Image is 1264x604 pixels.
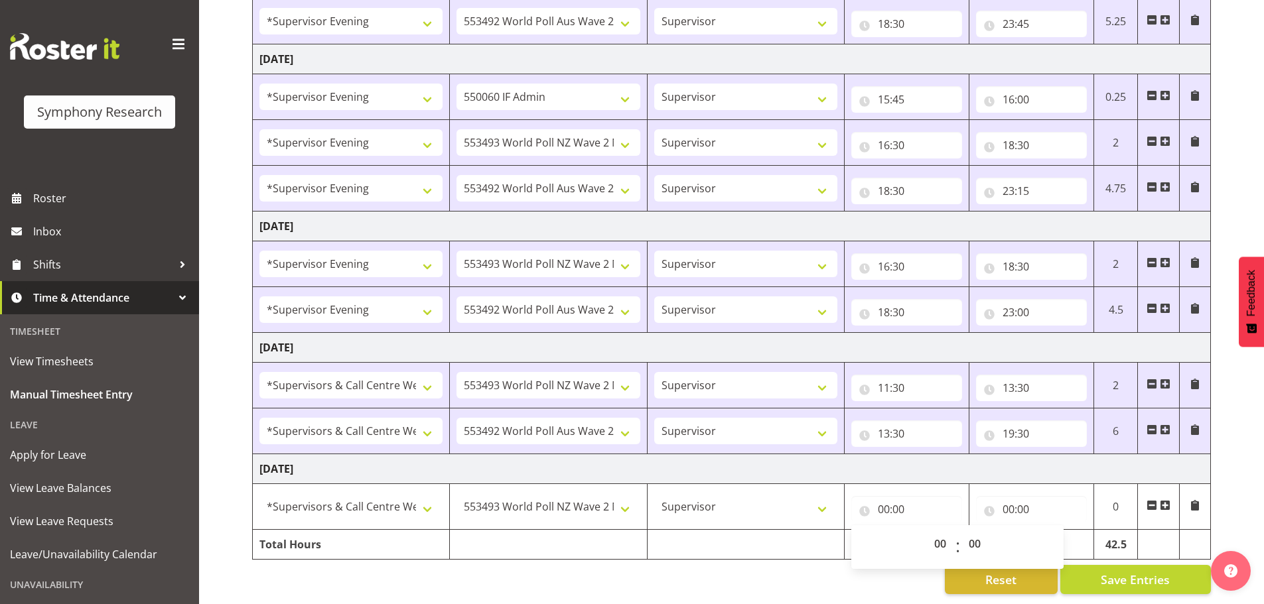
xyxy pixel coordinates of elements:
div: Symphony Research [37,102,162,122]
span: Save Entries [1101,571,1170,588]
span: Apply for Leave [10,445,189,465]
input: Click to select... [976,132,1087,158]
input: Click to select... [976,496,1087,522]
input: Click to select... [976,11,1087,37]
span: Shifts [33,255,173,274]
a: View Timesheets [3,345,196,378]
a: Apply for Leave [3,438,196,471]
span: View Leave Balances [10,478,189,498]
input: Click to select... [851,496,962,522]
input: Click to select... [976,299,1087,326]
input: Click to select... [851,132,962,158]
input: Click to select... [851,253,962,280]
td: 42.5 [1093,530,1138,560]
img: Rosterit website logo [10,33,119,60]
span: Reset [985,571,1017,588]
td: 2 [1093,241,1138,287]
input: Click to select... [851,86,962,113]
div: Unavailability [3,571,196,598]
button: Reset [945,565,1058,594]
td: 4.75 [1093,166,1138,211]
span: : [955,530,960,564]
div: Timesheet [3,318,196,345]
a: Leave/Unavailability Calendar [3,538,196,571]
a: View Leave Balances [3,471,196,505]
td: 2 [1093,120,1138,166]
button: Feedback - Show survey [1239,257,1264,347]
td: 0.25 [1093,74,1138,120]
td: [DATE] [253,454,1211,484]
input: Click to select... [976,86,1087,113]
span: Feedback [1245,270,1257,316]
input: Click to select... [976,375,1087,401]
td: [DATE] [253,211,1211,241]
span: Inbox [33,221,192,241]
input: Click to select... [851,375,962,401]
span: Time & Attendance [33,288,173,308]
input: Click to select... [976,420,1087,447]
div: Leave [3,411,196,438]
input: Click to select... [851,11,962,37]
td: [DATE] [253,333,1211,363]
td: [DATE] [253,44,1211,74]
td: 2 [1093,363,1138,408]
input: Click to select... [976,178,1087,204]
a: View Leave Requests [3,505,196,538]
span: Manual Timesheet Entry [10,385,189,404]
span: Leave/Unavailability Calendar [10,544,189,564]
td: Total Hours [253,530,450,560]
td: 0 [1093,484,1138,530]
input: Click to select... [976,253,1087,280]
td: 6 [1093,408,1138,454]
img: help-xxl-2.png [1224,564,1237,577]
span: View Leave Requests [10,511,189,531]
span: Roster [33,188,192,208]
input: Click to select... [851,178,962,204]
span: View Timesheets [10,351,189,371]
td: 4.5 [1093,287,1138,333]
a: Manual Timesheet Entry [3,378,196,411]
input: Click to select... [851,299,962,326]
button: Save Entries [1060,565,1211,594]
input: Click to select... [851,420,962,447]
